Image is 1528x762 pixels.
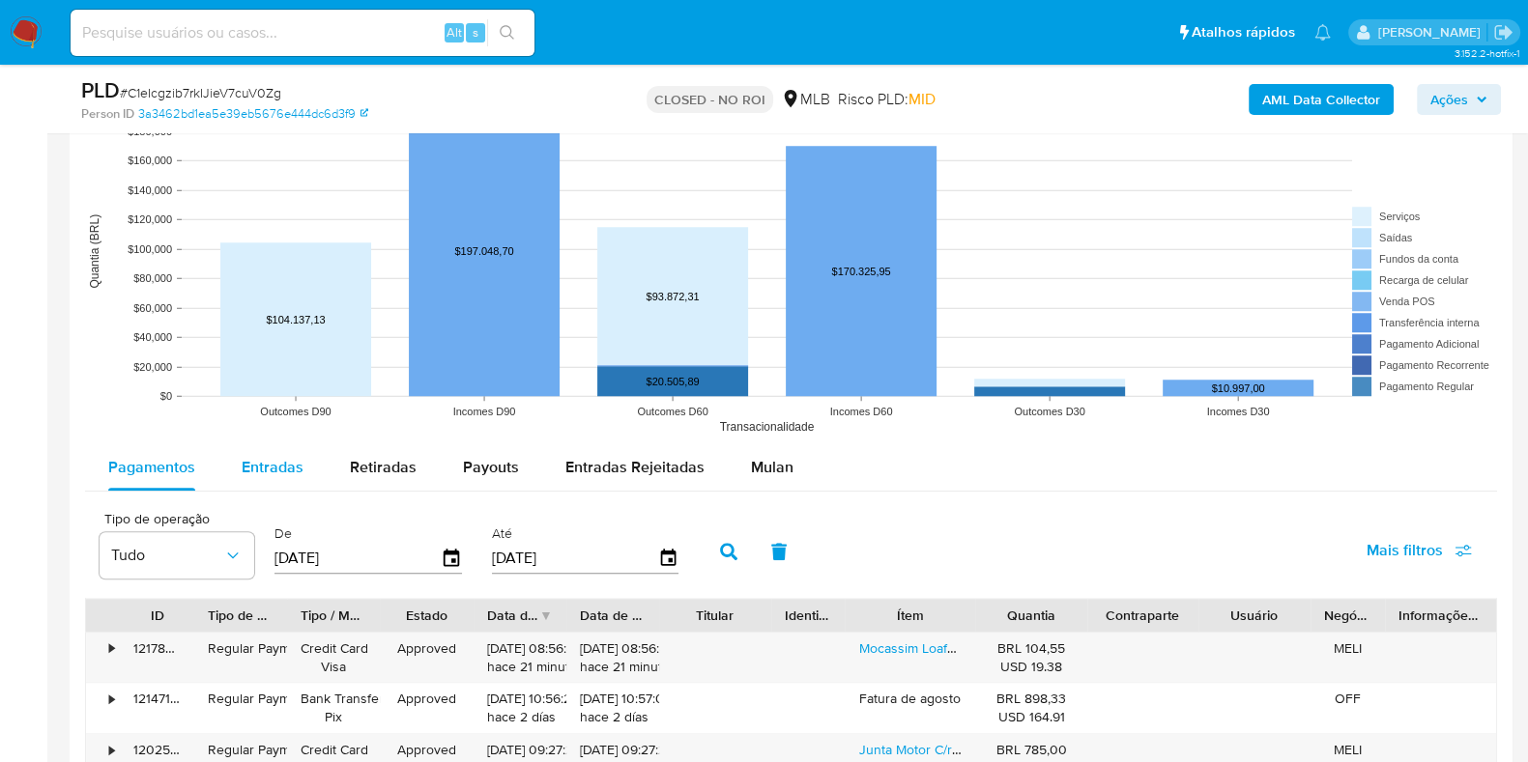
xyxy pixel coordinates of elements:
[908,88,936,110] span: MID
[487,19,527,46] button: search-icon
[1262,84,1380,115] b: AML Data Collector
[81,74,120,105] b: PLD
[473,23,478,42] span: s
[447,23,462,42] span: Alt
[1314,24,1331,41] a: Notificações
[1417,84,1501,115] button: Ações
[1249,84,1394,115] button: AML Data Collector
[120,83,281,102] span: # C1eIcgzib7rkIJieV7cuV0Zg
[1493,22,1514,42] a: Sair
[647,86,773,113] p: CLOSED - NO ROI
[838,89,936,110] span: Risco PLD:
[71,20,534,45] input: Pesquise usuários ou casos...
[1454,45,1518,61] span: 3.152.2-hotfix-1
[81,105,134,123] b: Person ID
[1430,84,1468,115] span: Ações
[1377,23,1486,42] p: magno.ferreira@mercadopago.com.br
[1192,22,1295,42] span: Atalhos rápidos
[138,105,368,123] a: 3a3462bd1ea5e39eb5676e444dc6d3f9
[781,89,830,110] div: MLB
